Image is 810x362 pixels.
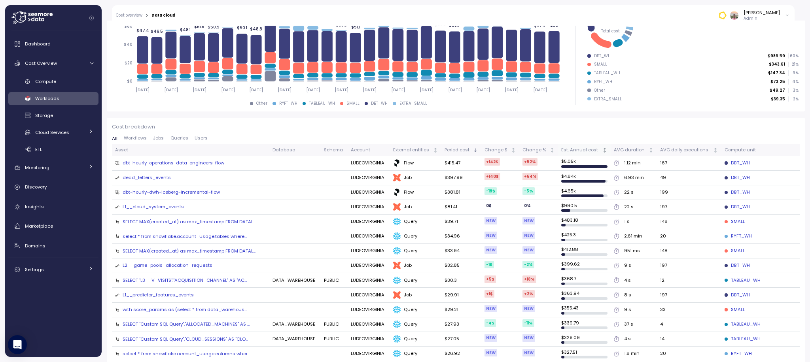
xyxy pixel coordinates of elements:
div: Query [393,306,438,314]
a: DBT_WH [725,204,750,211]
div: -19 $ [484,187,497,195]
td: $ 4.65k [558,185,611,200]
a: L1__predictor_features_events [123,292,194,299]
a: DBT_WH [725,292,750,299]
div: 37 s [624,321,633,328]
div: Schema [324,147,344,154]
td: LUDEOVIRGINIA [348,200,390,215]
div: 9 s [624,306,631,313]
div: NEW [484,305,497,312]
span: Workflows [124,136,147,140]
a: RYFT_WH [725,350,752,357]
th: AVG durationNot sorted [611,144,657,156]
div: Query [393,335,438,343]
div: SMALL [725,247,745,255]
p: $147.34 [768,70,785,76]
td: 49 [657,171,721,185]
a: L2__game_pools_allocation_requests [123,262,212,269]
div: SELECT "Custom SQL Query"."CLOUD_SESSIONS" AS "CLO... [123,336,248,342]
a: dbt-hourly-operations-data-engineers-flow [123,160,224,167]
tspan: [DATE] [306,87,320,92]
a: SMALL [725,218,745,225]
div: with score_params as (select * from data_warehous... [123,306,247,313]
span: Discovery [25,184,47,190]
div: Not sorted [713,147,718,153]
tspan: $50.1 [237,26,247,31]
div: 1.12 min [624,160,641,167]
div: SELECT MAX(created_at) as max_timestamp FROM DATAL... [123,248,255,254]
tspan: [DATE] [221,87,235,92]
p: Admin [744,16,780,21]
span: Users [195,136,208,140]
div: 22 s [624,189,634,196]
span: Cost Overview [25,60,57,66]
div: Sorted descending [473,147,478,153]
div: +2 % [522,290,535,298]
td: LUDEOVIRGINIA [348,273,390,288]
div: Query [393,232,438,240]
div: 1 s [624,218,630,225]
a: Domains [8,238,98,254]
a: Cloud Services [8,126,98,139]
tspan: $48.1 [180,27,190,32]
td: $29.91 [441,288,481,302]
tspan: $50.9 [208,25,220,30]
tspan: [DATE] [136,87,150,92]
th: Period costSorted descending [441,144,481,156]
p: $343.61 [769,62,785,67]
p: $986.59 [768,53,785,59]
td: 197 [657,200,721,215]
div: > [146,13,148,18]
div: Job [393,203,438,211]
div: Data cloud [151,13,175,17]
div: TABLEAU_WH [725,277,761,284]
span: Monitoring [25,164,49,171]
tspan: $54.1 [166,22,176,27]
div: 22 s [624,204,634,211]
td: DATA_WAREHOUSE [269,273,321,288]
img: ACg8ocKtgDyIcVJvXMapMHOpoaPa_K8-NdUkanAARjT4z4hMWza8bHg=s96-c [730,11,738,19]
span: Storage [35,112,53,119]
div: TABLEAU_WH [309,101,335,106]
a: dbt-hourly-dwh-iceberg-incremental-flow [123,189,220,196]
td: LUDEOVIRGINIA [348,229,390,244]
a: Cost Overview [8,55,98,71]
td: LUDEOVIRGINIA [348,215,390,229]
div: +18 % [522,275,536,283]
td: 33 [657,303,721,317]
div: TABLEAU_WH [594,70,620,76]
p: 3 % [789,88,798,93]
tspan: [DATE] [193,87,206,92]
td: LUDEOVIRGINIA [348,258,390,273]
tspan: [DATE] [476,87,490,92]
td: 20 [657,229,721,244]
th: Change %Not sorted [519,144,558,156]
div: NEW [522,305,535,312]
a: DBT_WH [725,189,750,196]
tspan: [DATE] [505,87,519,92]
td: $81.41 [441,200,481,215]
tspan: $54.8 [321,21,333,26]
div: Query [393,247,438,255]
div: -5 % [522,187,535,195]
tspan: [DATE] [420,87,433,92]
span: ETL [35,146,42,153]
a: Storage [8,109,98,122]
div: Flow [393,159,438,167]
span: Workloads [35,95,59,102]
div: -11 % [522,319,534,327]
div: Not sorted [648,147,654,153]
a: DBT_WH [725,262,750,269]
div: Query [393,321,438,328]
td: 4 [657,317,721,332]
th: External entitiesNot sorted [390,144,441,156]
p: 21 % [789,62,798,67]
div: -4 $ [484,319,496,327]
div: DBT_WH [594,53,611,59]
tspan: $40 [124,42,132,47]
